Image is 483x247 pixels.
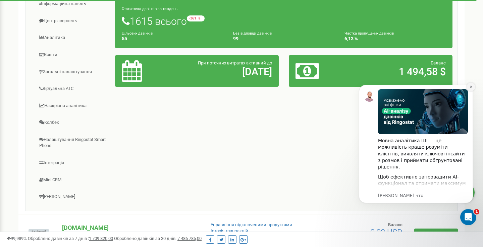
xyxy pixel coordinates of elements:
h1: 1615 всього [122,15,446,27]
a: Віртуальна АТС [31,81,115,97]
h4: 55 [122,36,223,41]
a: Аналiтика [31,30,115,46]
a: Загальні налаштування [31,64,115,80]
h4: 99 [233,36,334,41]
span: 1 [474,209,479,214]
small: Цільових дзвінків [122,31,153,36]
span: Оброблено дзвінків за 30 днів : [114,236,202,241]
span: Баланс [431,60,446,65]
a: Налаштування Ringostat Smart Phone [31,132,115,154]
p: [DOMAIN_NAME] [62,224,200,232]
span: Оброблено дзвінків за 7 днів : [28,236,113,241]
h4: 6,13 % [344,36,446,41]
a: Історія транзакцій [211,228,248,233]
span: Архівний [29,229,49,235]
u: 7 486 785,00 [177,236,202,241]
small: Без відповіді дзвінків [233,31,272,36]
a: Mini CRM [31,172,115,188]
iframe: Intercom notifications сообщение [349,75,483,229]
a: Центр звернень [31,13,115,29]
a: Управління підключеними продуктами [211,222,292,227]
small: -361 [187,15,205,21]
h2: 1 494,58 $ [349,66,446,77]
h2: [DATE] [175,66,272,77]
small: Частка пропущених дзвінків [344,31,394,36]
a: Наскрізна аналітика [31,98,115,114]
small: Статистика дзвінків за тиждень [122,7,177,11]
span: При поточних витратах активний до [198,60,272,65]
a: Інтеграція [31,155,115,171]
a: Кошти [31,47,115,63]
span: 99,989% [7,236,27,241]
a: [PERSON_NAME] [31,189,115,205]
iframe: Intercom live chat [460,209,476,225]
a: Колбек [31,114,115,131]
u: 1 709 820,00 [89,236,113,241]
